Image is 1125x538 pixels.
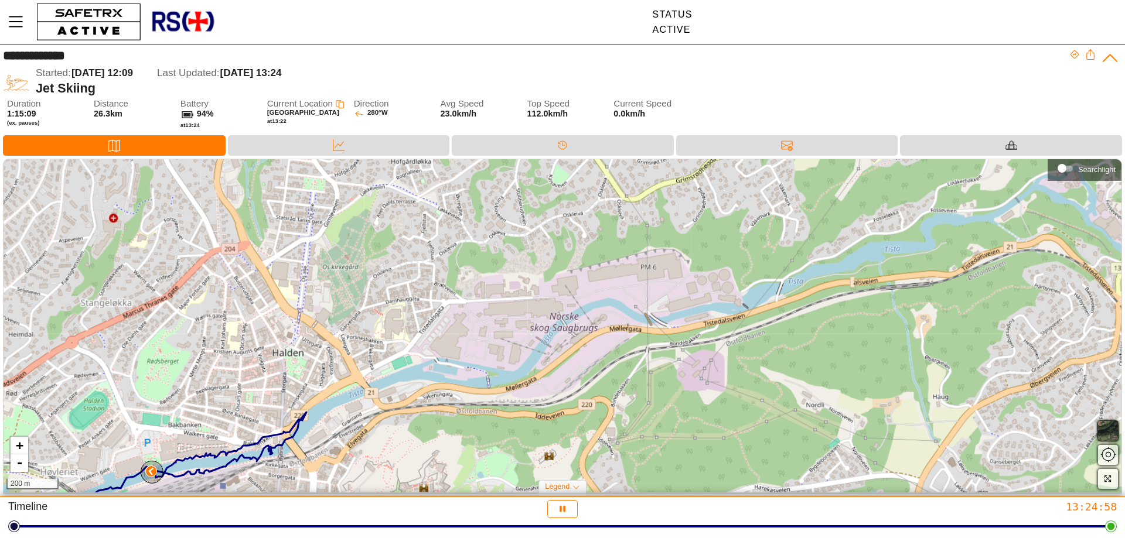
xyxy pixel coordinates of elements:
[94,109,122,118] span: 26.3km
[267,98,333,108] span: Current Location
[676,135,898,156] div: Messages
[8,500,374,518] div: Timeline
[653,25,693,35] div: Active
[157,67,219,78] span: Last Updated:
[180,99,255,109] span: Battery
[441,99,516,109] span: Avg Speed
[36,81,1069,96] div: Jet Skiing
[6,479,59,489] div: 200 m
[613,109,688,119] span: 0.0km/h
[545,482,570,491] span: Legend
[1078,165,1116,174] div: Searchlight
[613,99,688,109] span: Current Speed
[11,437,28,454] a: Zoom in
[36,67,71,78] span: Started:
[267,118,287,124] span: at 13:22
[527,99,602,109] span: Top Speed
[653,9,693,20] div: Status
[441,109,477,118] span: 23.0km/h
[1054,160,1116,177] div: Searchlight
[751,500,1117,513] div: 13:24:58
[1005,139,1017,151] img: Equipment_Black.svg
[367,109,381,119] span: 280°
[228,135,450,156] div: Data
[3,67,30,94] img: JET_SKIING.svg
[71,67,133,78] span: [DATE] 12:09
[381,109,388,119] span: W
[452,135,674,156] div: Timeline
[151,3,215,41] img: RescueLogo.png
[900,135,1122,156] div: Equipment
[7,99,82,109] span: Duration
[197,109,214,118] span: 94%
[94,99,169,109] span: Distance
[7,119,82,126] span: (ex. pauses)
[146,467,156,476] img: PathDirectionCurrent.svg
[7,109,36,118] span: 1:15:09
[3,135,226,156] div: Map
[354,99,429,109] span: Direction
[180,122,200,128] span: at 13:24
[267,109,339,116] span: [GEOGRAPHIC_DATA]
[220,67,281,78] span: [DATE] 13:24
[11,454,28,472] a: Zoom out
[527,109,568,118] span: 112.0km/h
